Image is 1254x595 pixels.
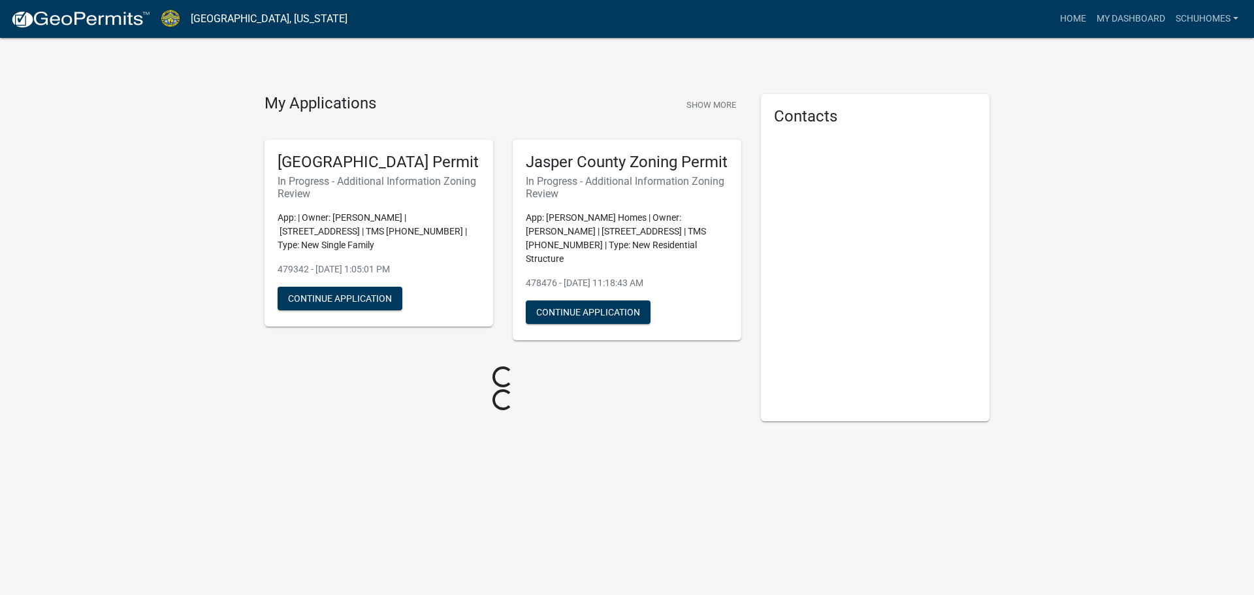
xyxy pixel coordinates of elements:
h5: [GEOGRAPHIC_DATA] Permit [278,153,480,172]
a: SchuHomes [1170,7,1244,31]
h5: Jasper County Zoning Permit [526,153,728,172]
a: My Dashboard [1091,7,1170,31]
a: [GEOGRAPHIC_DATA], [US_STATE] [191,8,347,30]
p: 478476 - [DATE] 11:18:43 AM [526,276,728,290]
h4: My Applications [265,94,376,114]
a: Home [1055,7,1091,31]
p: App: [PERSON_NAME] Homes | Owner: [PERSON_NAME] | [STREET_ADDRESS] | TMS [PHONE_NUMBER] | Type: N... [526,211,728,266]
p: 479342 - [DATE] 1:05:01 PM [278,263,480,276]
h5: Contacts [774,107,976,126]
button: Continue Application [526,300,651,324]
button: Continue Application [278,287,402,310]
h6: In Progress - Additional Information Zoning Review [526,175,728,200]
p: App: | Owner: [PERSON_NAME] | [STREET_ADDRESS] | TMS [PHONE_NUMBER] | Type: New Single Family [278,211,480,252]
button: Show More [681,94,741,116]
img: Jasper County, South Carolina [161,10,180,27]
h6: In Progress - Additional Information Zoning Review [278,175,480,200]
